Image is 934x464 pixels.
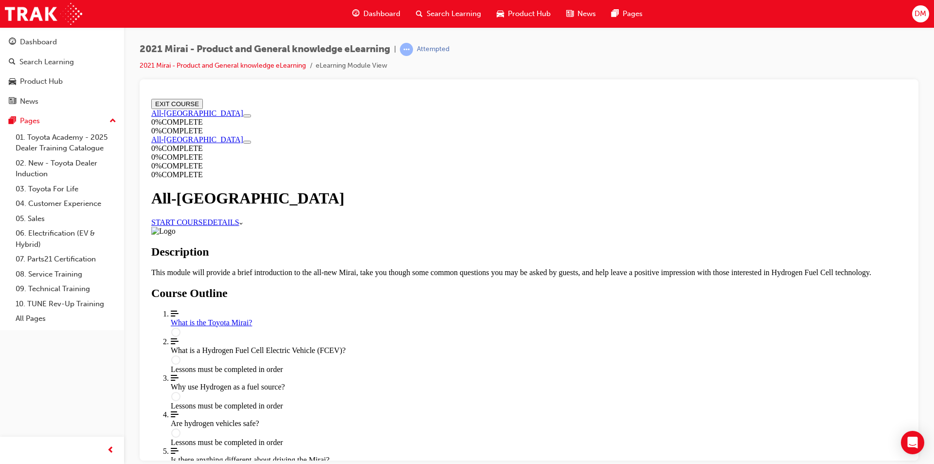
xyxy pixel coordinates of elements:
div: 0 % COMPLETE [4,75,759,84]
a: All Pages [12,311,120,326]
span: Search Learning [427,8,481,19]
h2: Description [4,150,759,164]
span: learningRecordVerb_ATTEMPT-icon [400,43,413,56]
span: Product Hub [508,8,551,19]
a: Search Learning [4,53,120,71]
span: news-icon [9,97,16,106]
a: 08. Service Training [12,267,120,282]
section: Course Information [4,40,140,67]
a: search-iconSearch Learning [408,4,489,24]
span: guage-icon [352,8,359,20]
span: 2021 Mirai - Product and General knowledge eLearning [140,44,390,55]
img: Trak [5,3,82,25]
div: News [20,96,38,107]
div: Product Hub [20,76,63,87]
div: Attempted [417,45,449,54]
a: pages-iconPages [604,4,650,24]
a: 2021 Mirai - Product and General knowledge eLearning [140,61,306,70]
a: All-[GEOGRAPHIC_DATA] [4,40,96,49]
span: Lessons must be completed in order [23,343,136,352]
a: car-iconProduct Hub [489,4,558,24]
span: pages-icon [9,117,16,126]
img: Logo [4,132,28,141]
button: DashboardSearch LearningProduct HubNews [4,31,120,112]
a: News [4,93,120,111]
div: Dashboard [20,37,57,48]
span: pages-icon [611,8,619,20]
span: search-icon [416,8,423,20]
a: All-[GEOGRAPHIC_DATA] [4,14,96,22]
button: DM [912,5,929,22]
div: What is the Toyota Mirai? [23,223,759,232]
div: 0 % COMPLETE [4,58,140,67]
span: | [394,44,396,55]
a: guage-iconDashboard [344,4,408,24]
span: news-icon [566,8,574,20]
div: Is there anything different about driving the Mirai? [23,361,759,370]
button: EXIT COURSE [4,4,55,14]
span: car-icon [497,8,504,20]
span: Lessons must be completed in order [23,270,136,278]
div: 0 % COMPLETE [4,67,759,75]
a: news-iconNews [558,4,604,24]
span: The Are hydrogen vehicles safe? lesson is currently unavailable: Lessons must be completed in order. [23,316,759,352]
a: 04. Customer Experience [12,196,120,211]
span: Lessons must be completed in order [23,307,136,315]
a: 07. Parts21 Certification [12,252,120,267]
div: 0 % COMPLETE [4,32,759,40]
span: search-icon [9,58,16,67]
div: Pages [20,115,40,127]
a: 02. New - Toyota Dealer Induction [12,156,120,182]
a: 05. Sales [12,211,120,226]
button: Pages [4,112,120,130]
div: Are hydrogen vehicles safe? [23,324,759,333]
div: What is a Hydrogen Fuel Cell Electric Vehicle (FCEV)? [23,251,759,260]
div: 0 % COMPLETE [4,49,140,58]
a: Dashboard [4,33,120,51]
p: This module will provide a brief introduction to the all-new Mirai, take you though some common q... [4,173,759,182]
span: up-icon [109,115,116,128]
span: The Why use Hydrogen as a fuel source? lesson is currently unavailable: Lessons must be completed... [23,279,759,315]
span: The What is a Hydrogen Fuel Cell Electric Vehicle (FCEV)? lesson is currently unavailable: Lesson... [23,242,759,278]
a: Product Hub [4,73,120,91]
span: Pages [623,8,643,19]
li: eLearning Module View [316,60,387,72]
a: 03. Toyota For Life [12,182,120,197]
span: DETAILS [60,123,91,131]
a: DETAILS [60,123,95,131]
span: prev-icon [107,445,114,457]
h1: All-[GEOGRAPHIC_DATA] [4,94,759,112]
a: START COURSE [4,123,60,131]
div: Why use Hydrogen as a fuel source? [23,288,759,297]
span: car-icon [9,77,16,86]
section: Course Information [4,14,759,40]
a: 09. Technical Training [12,281,120,297]
div: Open Intercom Messenger [901,431,924,454]
div: Search Learning [19,56,74,68]
span: News [577,8,596,19]
h2: Course Outline [4,192,759,205]
a: 06. Electrification (EV & Hybrid) [12,226,120,252]
span: Dashboard [363,8,400,19]
span: DM [915,8,926,19]
div: 0 % COMPLETE [4,23,759,32]
span: The Is there anything different about driving the Mirai? lesson is currently unavailable: Lessons... [23,352,759,388]
a: 01. Toyota Academy - 2025 Dealer Training Catalogue [12,130,120,156]
span: guage-icon [9,38,16,47]
a: What is the Toyota Mirai? [23,215,759,242]
a: 10. TUNE Rev-Up Training [12,297,120,312]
